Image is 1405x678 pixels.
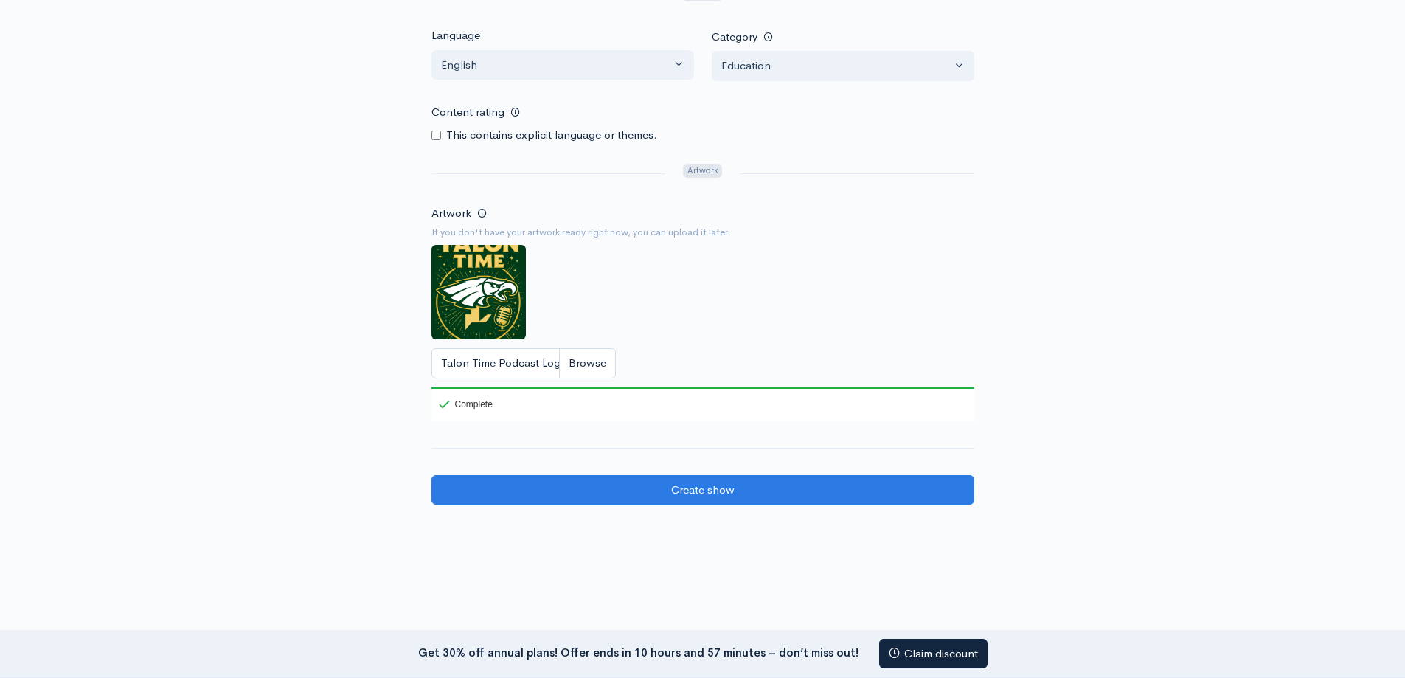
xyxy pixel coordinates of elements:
div: Complete [439,400,493,409]
label: This contains explicit language or themes. [446,127,657,144]
button: Education [712,51,974,81]
label: Content rating [431,97,504,128]
button: English [431,50,694,80]
span: Artwork [683,164,722,178]
label: Language [431,27,480,44]
div: Education [721,58,951,75]
a: Claim discount [879,639,988,669]
label: Artwork [431,205,471,222]
div: English [441,57,671,74]
div: Complete [431,387,496,421]
input: Create show [431,475,974,505]
small: If you don't have your artwork ready right now, you can upload it later. [431,225,974,240]
label: Category [712,29,757,46]
div: 100% [431,387,974,389]
strong: Get 30% off annual plans! Offer ends in 10 hours and 57 minutes – don’t miss out! [418,645,858,659]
